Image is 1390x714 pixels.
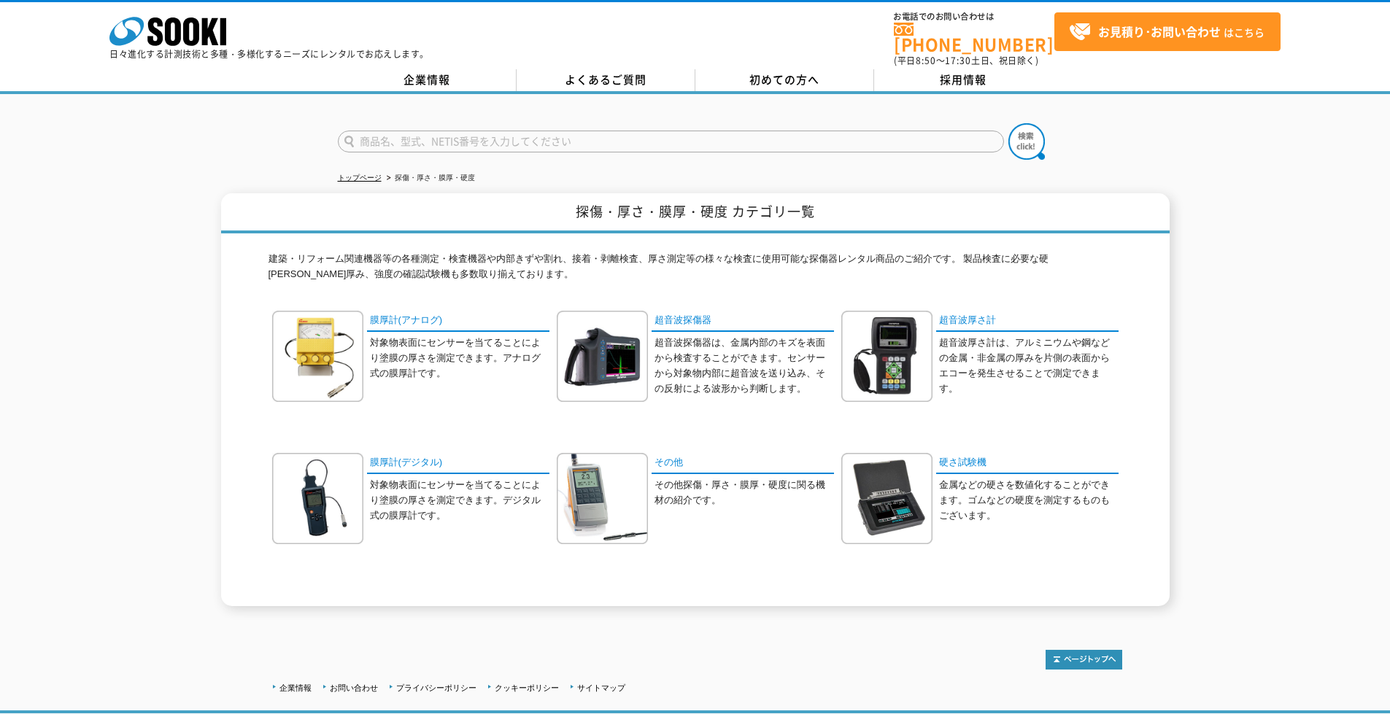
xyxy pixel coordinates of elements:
span: 17:30 [945,54,971,67]
span: はこちら [1069,21,1264,43]
img: 膜厚計(デジタル) [272,453,363,544]
a: よくあるご質問 [517,69,695,91]
span: 初めての方へ [749,71,819,88]
a: 膜厚計(アナログ) [367,311,549,332]
a: サイトマップ [577,683,625,692]
a: プライバシーポリシー [396,683,476,692]
a: お見積り･お問い合わせはこちら [1054,12,1281,51]
a: [PHONE_NUMBER] [894,23,1054,53]
input: 商品名、型式、NETIS番号を入力してください [338,131,1004,152]
img: 膜厚計(アナログ) [272,311,363,402]
p: 超音波探傷器は、金属内部のキズを表面から検査することができます。センサーから対象物内部に超音波を送り込み、その反射による波形から判断します。 [655,335,834,396]
a: お問い合わせ [330,683,378,692]
span: 8:50 [916,54,936,67]
a: 膜厚計(デジタル) [367,453,549,474]
a: 企業情報 [279,683,312,692]
h1: 探傷・厚さ・膜厚・硬度 カテゴリ一覧 [221,193,1170,233]
p: 超音波厚さ計は、アルミニウムや鋼などの金属・非金属の厚みを片側の表面からエコーを発生させることで測定できます。 [939,335,1119,396]
a: その他 [652,453,834,474]
a: 超音波探傷器 [652,311,834,332]
p: その他探傷・厚さ・膜厚・硬度に関る機材の紹介です。 [655,478,834,508]
img: 硬さ試験機 [841,453,933,544]
li: 探傷・厚さ・膜厚・硬度 [384,171,475,186]
a: トップページ [338,174,382,182]
span: (平日 ～ 土日、祝日除く) [894,54,1038,67]
a: 超音波厚さ計 [936,311,1119,332]
a: 初めての方へ [695,69,874,91]
img: その他 [557,453,648,544]
img: トップページへ [1046,650,1122,670]
p: 対象物表面にセンサーを当てることにより塗膜の厚さを測定できます。デジタル式の膜厚計です。 [370,478,549,523]
p: 金属などの硬さを数値化することができます。ゴムなどの硬度を測定するものもございます。 [939,478,1119,523]
p: 建築・リフォーム関連機器等の各種測定・検査機器や内部きずや割れ、接着・剥離検査、厚さ測定等の様々な検査に使用可能な探傷器レンタル商品のご紹介です。 製品検査に必要な硬[PERSON_NAME]厚... [269,252,1122,290]
a: 企業情報 [338,69,517,91]
img: 超音波探傷器 [557,311,648,402]
a: クッキーポリシー [495,683,559,692]
p: 対象物表面にセンサーを当てることにより塗膜の厚さを測定できます。アナログ式の膜厚計です。 [370,335,549,381]
img: 超音波厚さ計 [841,311,933,402]
a: 採用情報 [874,69,1053,91]
p: 日々進化する計測技術と多種・多様化するニーズにレンタルでお応えします。 [109,50,429,58]
img: btn_search.png [1008,123,1045,160]
a: 硬さ試験機 [936,453,1119,474]
span: お電話でのお問い合わせは [894,12,1054,21]
strong: お見積り･お問い合わせ [1098,23,1221,40]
